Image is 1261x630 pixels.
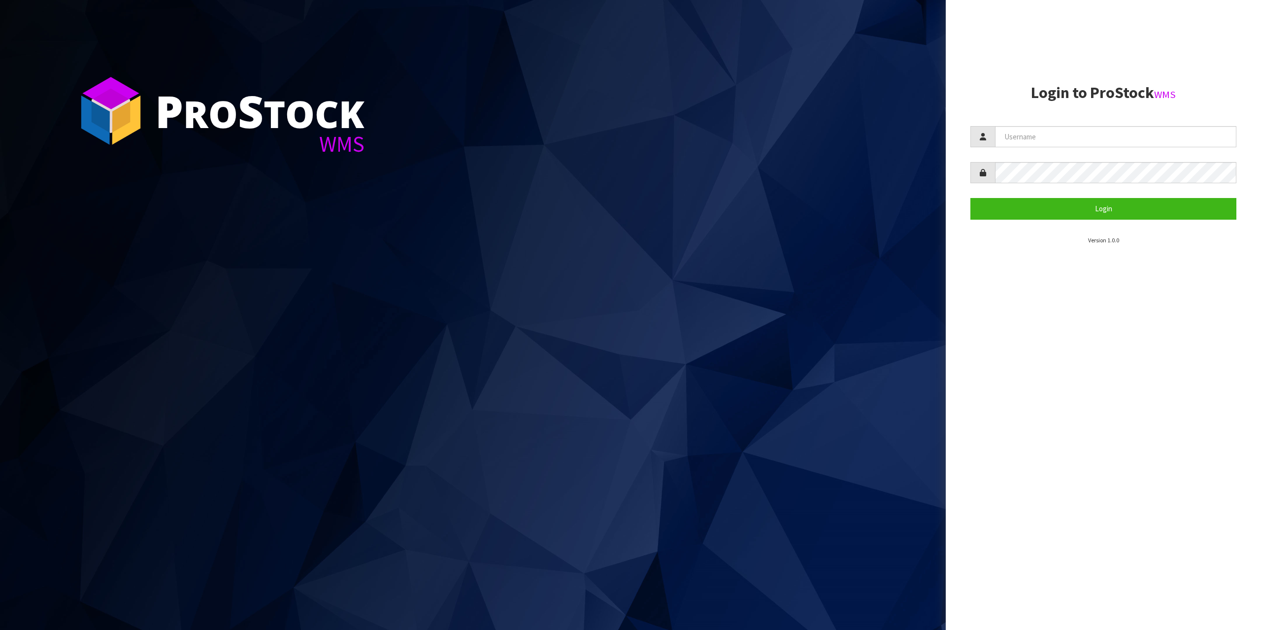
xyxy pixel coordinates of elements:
div: ro tock [155,89,365,133]
h2: Login to ProStock [970,84,1236,101]
button: Login [970,198,1236,219]
span: P [155,81,183,141]
span: S [238,81,264,141]
div: WMS [155,133,365,155]
small: WMS [1154,88,1176,101]
input: Username [995,126,1236,147]
img: ProStock Cube [74,74,148,148]
small: Version 1.0.0 [1088,236,1119,244]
